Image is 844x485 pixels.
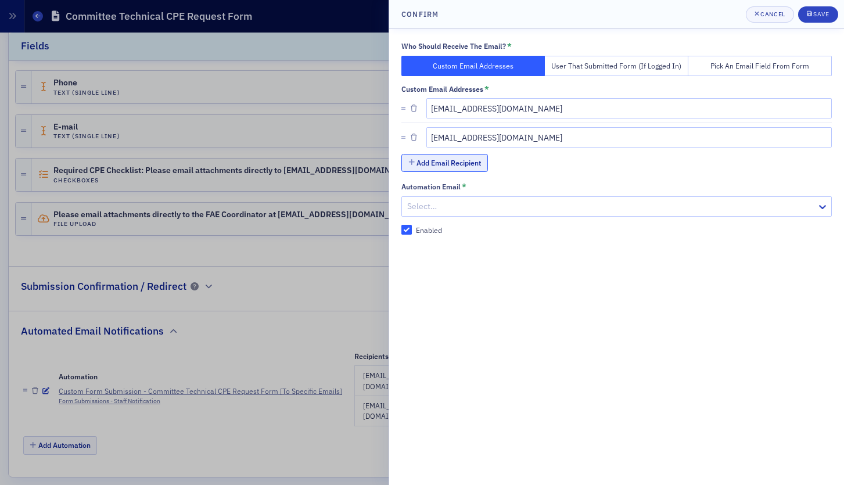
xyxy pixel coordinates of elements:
[426,98,832,118] input: example@example.com
[426,127,832,148] input: example@example.com
[688,56,832,76] button: Pick an Email Field From Form
[798,6,838,23] button: Save
[401,85,483,94] div: Custom Email Addresses
[507,41,512,52] abbr: This field is required
[401,225,412,235] input: Enabled
[813,11,829,17] div: Save
[401,154,488,172] button: Add Email Recipient
[416,225,442,235] div: Enabled
[401,182,461,191] div: Automation Email
[401,9,439,19] h4: Confirm
[545,56,688,76] button: User That Submitted Form (If Logged In)
[484,84,489,95] abbr: This field is required
[746,6,794,23] button: Cancel
[401,56,545,76] button: Custom Email Addresses
[462,182,466,192] abbr: This field is required
[760,11,785,17] div: Cancel
[401,42,506,51] div: Who Should Receive The Email?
